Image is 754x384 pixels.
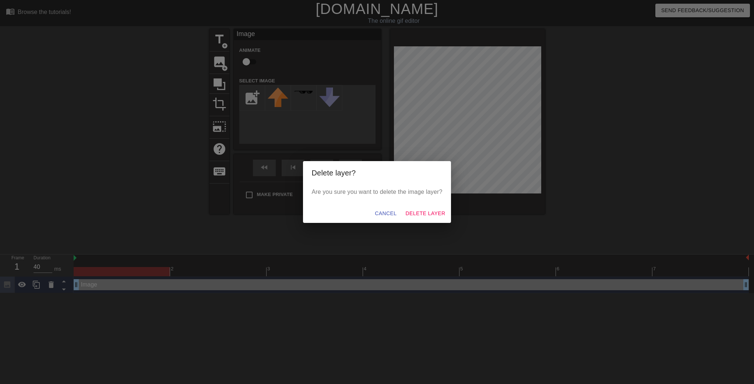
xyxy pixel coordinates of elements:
[405,209,445,218] span: Delete Layer
[372,207,399,220] button: Cancel
[312,188,443,196] p: Are you sure you want to delete the image layer?
[312,167,443,179] h2: Delete layer?
[402,207,448,220] button: Delete Layer
[375,209,397,218] span: Cancel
